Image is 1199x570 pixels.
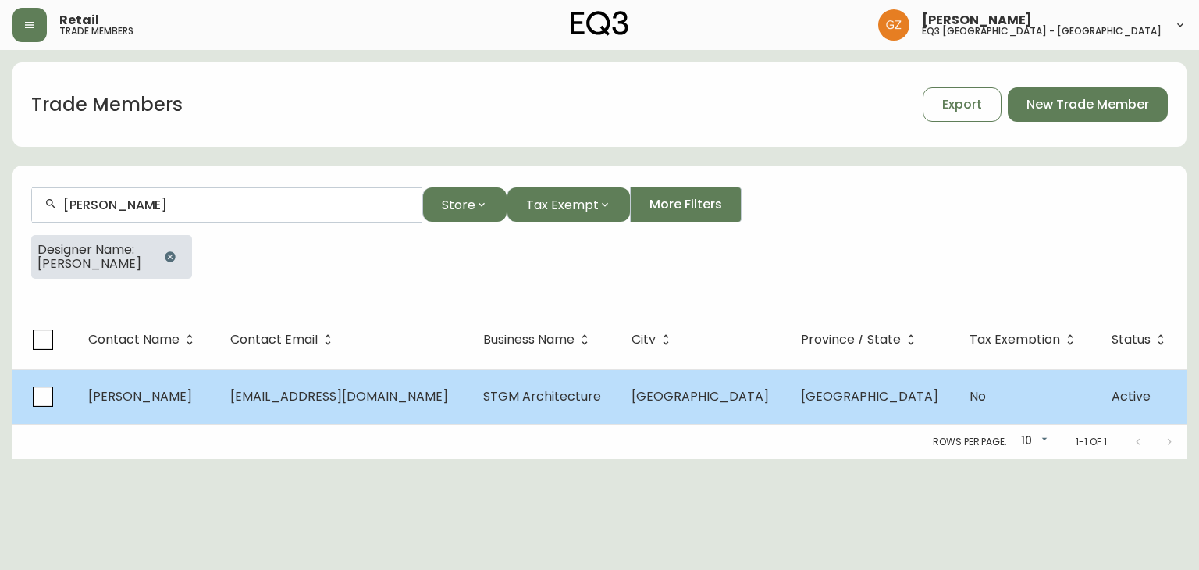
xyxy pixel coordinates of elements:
[31,91,183,118] h1: Trade Members
[507,187,630,222] button: Tax Exempt
[230,387,448,405] span: [EMAIL_ADDRESS][DOMAIN_NAME]
[59,27,133,36] h5: trade members
[1112,335,1151,344] span: Status
[483,387,601,405] span: STGM Architecture
[970,387,986,405] span: No
[970,333,1080,347] span: Tax Exemption
[632,387,769,405] span: [GEOGRAPHIC_DATA]
[970,335,1060,344] span: Tax Exemption
[933,435,1007,449] p: Rows per page:
[59,14,99,27] span: Retail
[632,335,656,344] span: City
[483,335,575,344] span: Business Name
[88,387,192,405] span: [PERSON_NAME]
[1013,429,1051,454] div: 10
[422,187,507,222] button: Store
[1112,333,1171,347] span: Status
[630,187,742,222] button: More Filters
[1112,387,1151,405] span: Active
[801,333,921,347] span: Province / State
[571,11,628,36] img: logo
[526,195,599,215] span: Tax Exempt
[483,333,595,347] span: Business Name
[942,96,982,113] span: Export
[230,333,338,347] span: Contact Email
[230,335,318,344] span: Contact Email
[923,87,1002,122] button: Export
[922,27,1162,36] h5: eq3 [GEOGRAPHIC_DATA] - [GEOGRAPHIC_DATA]
[1076,435,1107,449] p: 1-1 of 1
[632,333,676,347] span: City
[442,195,475,215] span: Store
[878,9,909,41] img: 78875dbee59462ec7ba26e296000f7de
[649,196,722,213] span: More Filters
[801,335,901,344] span: Province / State
[88,335,180,344] span: Contact Name
[88,333,200,347] span: Contact Name
[922,14,1032,27] span: [PERSON_NAME]
[801,387,938,405] span: [GEOGRAPHIC_DATA]
[63,198,410,212] input: Search
[1008,87,1168,122] button: New Trade Member
[37,257,141,271] span: [PERSON_NAME]
[1026,96,1149,113] span: New Trade Member
[37,243,141,257] span: Designer Name:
